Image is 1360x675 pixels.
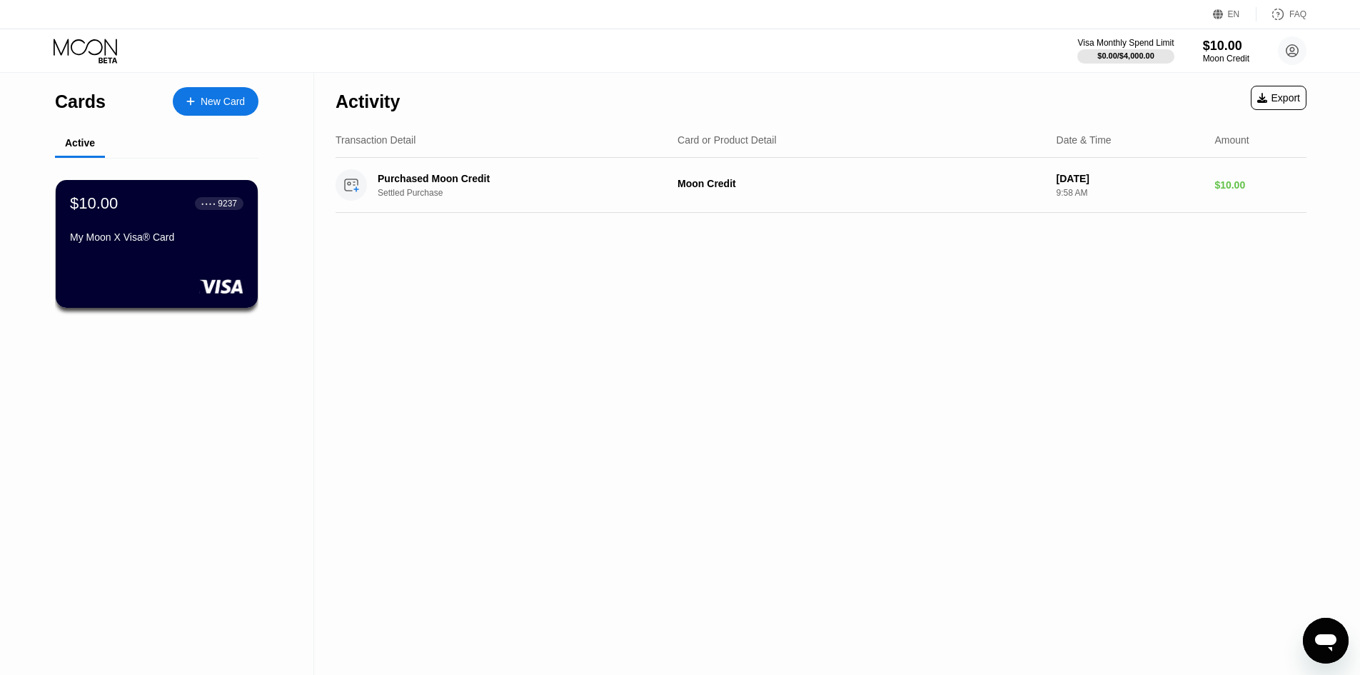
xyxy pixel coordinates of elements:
[70,194,118,213] div: $10.00
[56,180,258,308] div: $10.00● ● ● ●9237My Moon X Visa® Card
[1203,39,1249,54] div: $10.00
[1228,9,1240,19] div: EN
[1057,134,1112,146] div: Date & Time
[1077,38,1174,64] div: Visa Monthly Spend Limit$0.00/$4,000.00
[1203,54,1249,64] div: Moon Credit
[55,91,106,112] div: Cards
[1214,179,1306,191] div: $10.00
[1213,7,1256,21] div: EN
[1057,173,1204,184] div: [DATE]
[1057,188,1204,198] div: 9:58 AM
[65,137,95,149] div: Active
[1203,39,1249,64] div: $10.00Moon Credit
[218,199,237,209] div: 9237
[1257,92,1300,104] div: Export
[1303,618,1349,664] iframe: Nút để khởi chạy cửa sổ nhắn tin
[378,173,655,184] div: Purchased Moon Credit
[378,188,675,198] div: Settled Purchase
[201,96,245,108] div: New Card
[336,158,1306,213] div: Purchased Moon CreditSettled PurchaseMoon Credit[DATE]9:58 AM$10.00
[336,134,415,146] div: Transaction Detail
[1097,51,1154,60] div: $0.00 / $4,000.00
[678,134,777,146] div: Card or Product Detail
[70,231,243,243] div: My Moon X Visa® Card
[1077,38,1174,48] div: Visa Monthly Spend Limit
[678,178,1045,189] div: Moon Credit
[173,87,258,116] div: New Card
[1251,86,1306,110] div: Export
[1256,7,1306,21] div: FAQ
[1214,134,1249,146] div: Amount
[1289,9,1306,19] div: FAQ
[336,91,400,112] div: Activity
[201,201,216,206] div: ● ● ● ●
